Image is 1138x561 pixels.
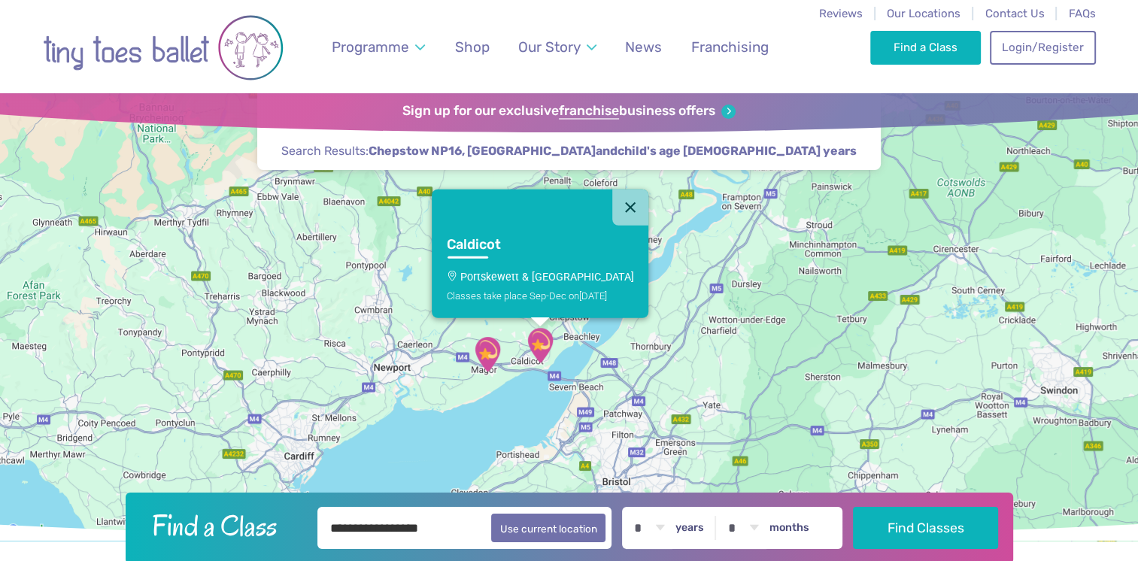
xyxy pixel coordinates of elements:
[4,521,53,541] img: Google
[611,189,648,225] button: Close
[675,521,704,535] label: years
[518,38,581,56] span: Our Story
[448,29,496,65] a: Shop
[1069,7,1096,20] a: FAQs
[446,290,633,301] div: Classes take place Sep-Dec on
[625,38,662,56] span: News
[559,103,619,120] strong: franchise
[684,29,775,65] a: Franchising
[469,335,506,373] div: Magor & Undy Community Hub
[402,103,736,120] a: Sign up for our exclusivefranchisebusiness offers
[491,514,606,542] button: Use current location
[691,38,769,56] span: Franchising
[769,521,809,535] label: months
[455,38,490,56] span: Shop
[432,225,648,317] a: CaldicotPortskewett & [GEOGRAPHIC_DATA]Classes take place Sep-Dec on[DATE]
[578,290,606,301] span: [DATE]
[887,7,960,20] a: Our Locations
[618,29,669,65] a: News
[618,143,857,159] span: child's age [DEMOGRAPHIC_DATA] years
[446,270,633,282] p: Portskewett & [GEOGRAPHIC_DATA]
[853,507,998,549] button: Find Classes
[324,29,432,65] a: Programme
[990,31,1095,64] a: Login/Register
[446,236,605,253] h3: Caldicot
[4,521,53,541] a: Open this area in Google Maps (opens a new window)
[43,10,284,86] img: tiny toes ballet
[511,29,603,65] a: Our Story
[369,143,596,159] span: Chepstow NP16, [GEOGRAPHIC_DATA]
[521,326,559,364] div: Portskewett & Sudbrook Recreation Hall
[332,38,409,56] span: Programme
[140,507,307,544] h2: Find a Class
[369,144,857,158] strong: and
[819,7,863,20] a: Reviews
[985,7,1044,20] a: Contact Us
[870,31,981,64] a: Find a Class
